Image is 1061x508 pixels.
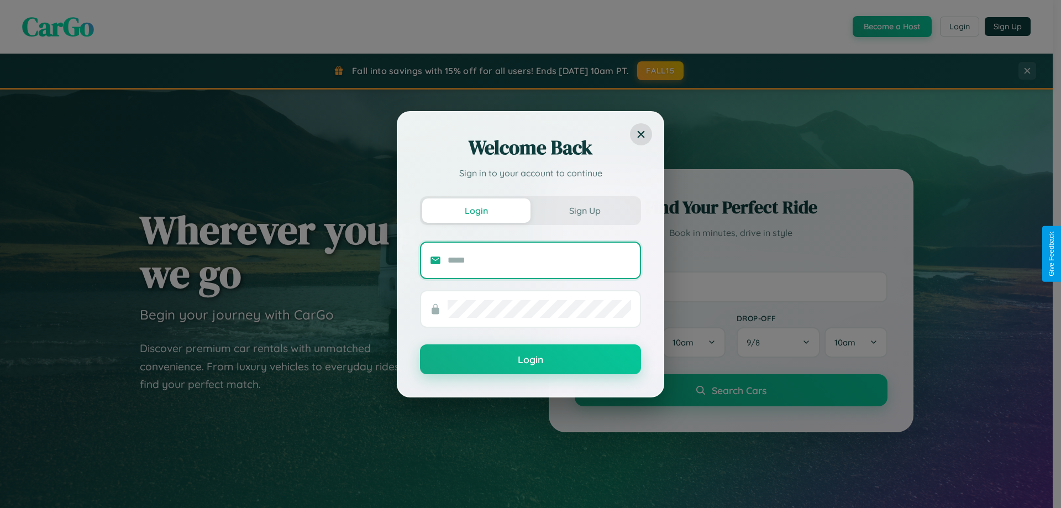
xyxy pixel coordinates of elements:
[420,166,641,180] p: Sign in to your account to continue
[1048,232,1055,276] div: Give Feedback
[420,344,641,374] button: Login
[422,198,530,223] button: Login
[420,134,641,161] h2: Welcome Back
[530,198,639,223] button: Sign Up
